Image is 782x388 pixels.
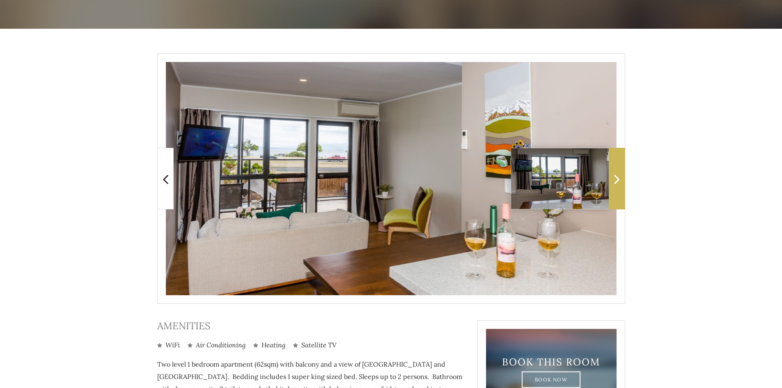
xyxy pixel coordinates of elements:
h3: Book This Room [500,356,602,368]
li: Air Conditioning [188,340,245,350]
li: WiFi [157,340,180,350]
li: Satellite TV [293,340,337,350]
h3: Amenities [157,320,465,332]
li: Heating [253,340,285,350]
a: Book Now [522,371,580,388]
